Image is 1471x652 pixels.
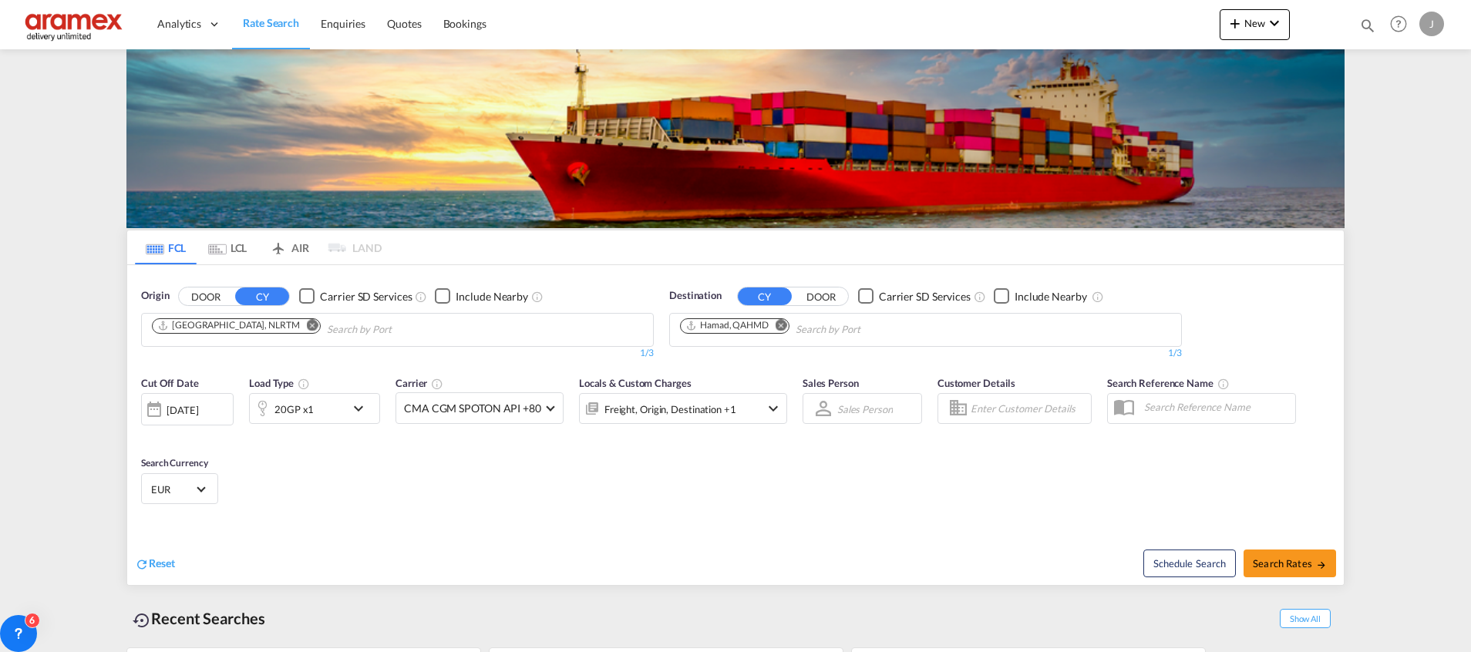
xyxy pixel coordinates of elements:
span: Sales Person [803,377,859,389]
md-icon: Your search will be saved by the below given name [1217,378,1230,390]
md-icon: Unchecked: Search for CY (Container Yard) services for all selected carriers.Checked : Search for... [415,291,427,303]
div: Freight Origin Destination Factory Stuffingicon-chevron-down [579,393,787,424]
span: Quotes [387,17,421,30]
span: Search Reference Name [1107,377,1230,389]
span: New [1226,17,1284,29]
md-icon: Unchecked: Search for CY (Container Yard) services for all selected carriers.Checked : Search for... [974,291,986,303]
input: Chips input. [796,318,942,342]
input: Search Reference Name [1136,395,1295,418]
div: Rotterdam, NLRTM [157,319,300,332]
md-icon: icon-chevron-down [1265,14,1284,32]
md-pagination-wrapper: Use the left and right arrow keys to navigate between tabs [135,230,382,264]
input: Chips input. [327,318,473,342]
md-checkbox: Checkbox No Ink [858,288,971,304]
div: Press delete to remove this chip. [685,319,772,332]
div: OriginDOOR CY Checkbox No InkUnchecked: Search for CY (Container Yard) services for all selected ... [127,265,1344,585]
span: Enquiries [321,17,365,30]
button: CY [235,287,289,305]
md-checkbox: Checkbox No Ink [994,288,1087,304]
button: Remove [297,319,320,334]
div: Include Nearby [1015,289,1087,304]
button: DOOR [179,287,233,305]
div: Carrier SD Services [879,289,971,304]
div: J [1419,12,1444,36]
div: icon-magnify [1359,17,1376,40]
span: Search Rates [1253,557,1327,570]
span: Bookings [443,17,486,30]
div: Freight Origin Destination Factory Stuffing [604,398,736,420]
md-icon: icon-airplane [269,239,288,250]
md-icon: icon-backup-restore [133,611,151,630]
md-icon: icon-refresh [135,557,149,571]
div: Carrier SD Services [320,289,412,304]
md-tab-item: FCL [135,230,197,264]
md-select: Select Currency: € EUREuro [150,478,210,500]
div: Include Nearby [456,289,528,304]
button: CY [738,287,792,305]
md-icon: icon-chevron-down [764,399,783,418]
span: Search Currency [141,457,208,469]
md-icon: icon-chevron-down [349,399,375,418]
span: EUR [151,482,194,496]
md-icon: The selected Trucker/Carrierwill be displayed in the rate results If the rates are from another f... [431,378,443,390]
span: CMA CGM SPOTON API +80 [404,401,541,416]
div: 20GP x1 [274,398,314,420]
span: Customer Details [937,377,1015,389]
input: Enter Customer Details [971,397,1086,420]
md-chips-wrap: Chips container. Use arrow keys to select chips. [150,314,480,342]
div: Help [1385,11,1419,39]
md-tab-item: LCL [197,230,258,264]
span: Cut Off Date [141,377,199,389]
span: Reset [149,556,175,570]
span: Destination [669,288,722,304]
button: Remove [766,319,789,334]
div: [DATE] [167,403,198,417]
div: 1/3 [141,347,654,360]
md-icon: icon-plus 400-fg [1226,14,1244,32]
span: Show All [1280,609,1331,628]
md-tab-item: AIR [258,230,320,264]
md-select: Sales Person [836,398,894,420]
button: DOOR [794,287,848,305]
md-datepicker: Select [141,424,153,445]
span: Analytics [157,16,201,32]
div: Recent Searches [126,601,271,636]
img: LCL+%26+FCL+BACKGROUND.png [126,49,1345,228]
md-checkbox: Checkbox No Ink [435,288,528,304]
div: Hamad, QAHMD [685,319,769,332]
button: Note: By default Schedule search will only considerorigin ports, destination ports and cut off da... [1143,549,1236,577]
button: icon-plus 400-fgNewicon-chevron-down [1220,9,1290,40]
md-icon: Unchecked: Ignores neighbouring ports when fetching rates.Checked : Includes neighbouring ports w... [531,291,544,303]
div: 1/3 [669,347,1182,360]
span: Carrier [396,377,443,389]
span: Locals & Custom Charges [579,377,692,389]
md-icon: Unchecked: Ignores neighbouring ports when fetching rates.Checked : Includes neighbouring ports w... [1092,291,1104,303]
md-icon: icon-arrow-right [1316,560,1327,570]
span: Origin [141,288,169,304]
md-checkbox: Checkbox No Ink [299,288,412,304]
div: Press delete to remove this chip. [157,319,303,332]
div: [DATE] [141,393,234,425]
img: dca169e0c7e311edbe1137055cab269e.png [23,7,127,42]
md-icon: icon-information-outline [298,378,310,390]
md-chips-wrap: Chips container. Use arrow keys to select chips. [678,314,948,342]
button: Search Ratesicon-arrow-right [1244,549,1336,577]
div: 20GP x1icon-chevron-down [249,393,380,424]
span: Help [1385,11,1412,37]
span: Load Type [249,377,310,389]
div: icon-refreshReset [135,556,175,573]
md-icon: icon-magnify [1359,17,1376,34]
span: Rate Search [243,16,299,29]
